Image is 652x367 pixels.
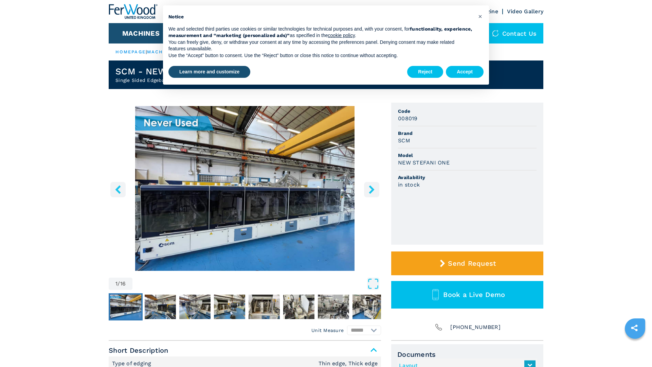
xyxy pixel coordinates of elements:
a: cookie policy [328,33,355,38]
h3: NEW STEFANI ONE [398,159,450,167]
div: Contact us [485,23,544,43]
span: [PHONE_NUMBER] [450,322,501,332]
em: Unit Measure [311,327,344,334]
h3: SCM [398,137,410,144]
img: 28f3ce6e5441830d34bbf492df91dd66 [318,295,349,319]
img: 3d377829833516d53bc5711926a1e11c [214,295,245,319]
button: Send Request [391,251,543,275]
button: right-button [364,182,379,197]
nav: Thumbnail Navigation [109,293,381,320]
span: 16 [120,281,126,286]
img: Contact us [492,30,499,37]
span: Short Description [109,344,381,356]
em: Thin edge, Thick edge [319,361,378,366]
span: Send Request [448,259,496,267]
button: Go to Slide 1 [109,293,143,320]
img: 27940ca1e7cc3ba766a83615fd7b37db [179,295,211,319]
img: f8a941216ec6b03123a9ea1262517f18 [352,295,384,319]
span: Brand [398,130,537,137]
p: Use the “Accept” button to consent. Use the “Reject” button or close this notice to continue with... [168,52,473,59]
img: 756f7bddafe69397f8cf7fa1ceecd91c [283,295,314,319]
span: Book a Live Demo [443,291,505,299]
span: Model [398,152,537,159]
span: | [146,49,147,54]
button: left-button [110,182,126,197]
button: Open Fullscreen [134,278,379,290]
button: Close this notice [475,11,486,22]
iframe: Chat [623,336,647,362]
span: 1 [115,281,117,286]
img: Ferwood [109,4,158,19]
h1: SCM - NEW STEFANI ONE [115,66,228,77]
span: Documents [397,350,537,359]
button: Book a Live Demo [391,281,543,309]
img: 52981fb1ee67daf14a42a0d2783ae416 [145,295,176,319]
h3: 008019 [398,115,418,122]
h2: Notice [168,14,473,20]
a: Video Gallery [507,8,543,15]
button: Go to Slide 2 [143,293,177,320]
img: Single Sided Edgebanders SCM NEW STEFANI ONE [109,106,381,271]
span: Availability [398,174,537,181]
button: Machines [122,29,160,37]
span: × [478,12,482,20]
span: Code [398,108,537,115]
img: 3cf9faf07b32017add96ab5d67ee8191 [110,295,141,319]
button: Reject [407,66,443,78]
strong: functionality, experience, measurement and “marketing (personalized ads)” [168,26,472,38]
button: Go to Slide 7 [316,293,350,320]
img: bd5f73943ebb36e7728e6139dcf79e83 [249,295,280,319]
button: Go to Slide 5 [247,293,281,320]
h2: Single Sided Edgebanders [115,77,228,84]
a: HOMEPAGE [115,49,146,54]
p: You can freely give, deny, or withdraw your consent at any time by accessing the preferences pane... [168,39,473,52]
h3: in stock [398,181,420,189]
img: Phone [434,322,443,332]
div: Go to Slide 1 [109,106,381,271]
a: sharethis [626,319,643,336]
button: Go to Slide 8 [351,293,385,320]
p: We and selected third parties use cookies or similar technologies for technical purposes and, wit... [168,26,473,39]
a: machines [147,49,176,54]
button: Go to Slide 6 [282,293,316,320]
button: Go to Slide 3 [178,293,212,320]
button: Go to Slide 4 [213,293,247,320]
button: Learn more and customize [168,66,250,78]
button: Accept [446,66,484,78]
span: / [117,281,120,286]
